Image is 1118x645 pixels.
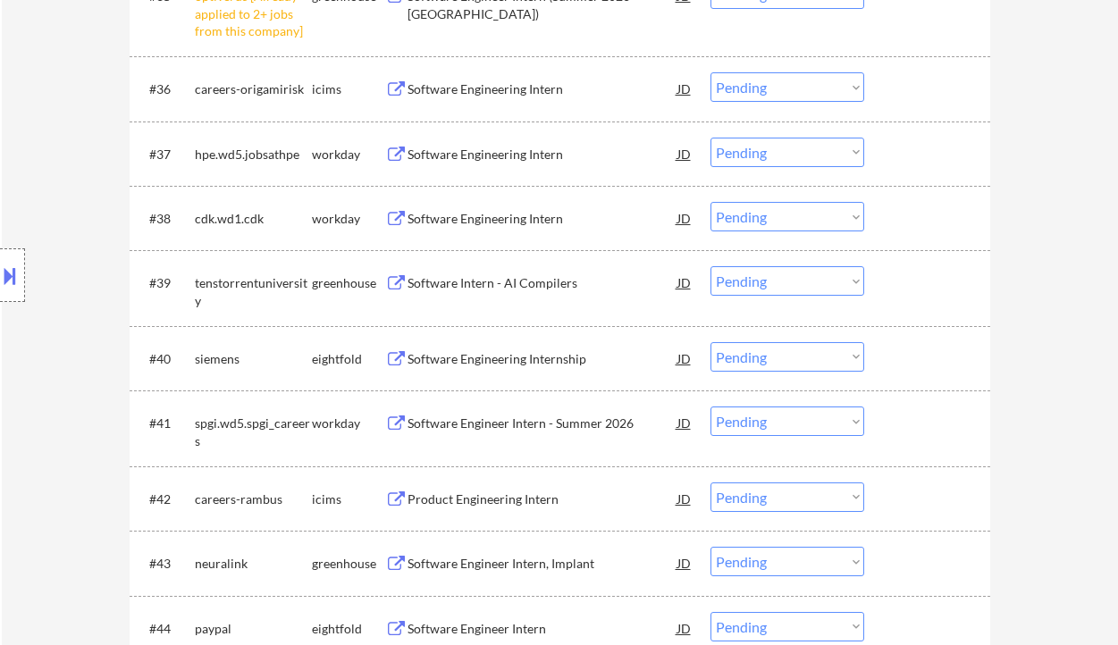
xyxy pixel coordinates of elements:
div: careers-rambus [195,490,312,508]
div: Software Engineering Intern [408,80,677,98]
div: greenhouse [312,274,385,292]
div: neuralink [195,555,312,573]
div: JD [676,482,693,515]
div: workday [312,415,385,432]
div: Software Engineer Intern [408,620,677,638]
div: JD [676,138,693,170]
div: Software Engineering Internship [408,350,677,368]
div: #42 [149,490,181,508]
div: workday [312,210,385,228]
div: eightfold [312,620,385,638]
div: workday [312,146,385,163]
div: icims [312,80,385,98]
div: JD [676,406,693,439]
div: JD [676,202,693,234]
div: JD [676,342,693,374]
div: Software Engineer Intern, Implant [408,555,677,573]
div: #36 [149,80,181,98]
div: JD [676,266,693,298]
div: #44 [149,620,181,638]
div: Product Engineering Intern [408,490,677,508]
div: JD [676,72,693,105]
div: icims [312,490,385,508]
div: greenhouse [312,555,385,573]
div: Software Engineer Intern - Summer 2026 [408,415,677,432]
div: JD [676,612,693,644]
div: #43 [149,555,181,573]
div: careers-origamirisk [195,80,312,98]
div: Software Intern - AI Compilers [408,274,677,292]
div: Software Engineering Intern [408,146,677,163]
div: eightfold [312,350,385,368]
div: Software Engineering Intern [408,210,677,228]
div: JD [676,547,693,579]
div: paypal [195,620,312,638]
